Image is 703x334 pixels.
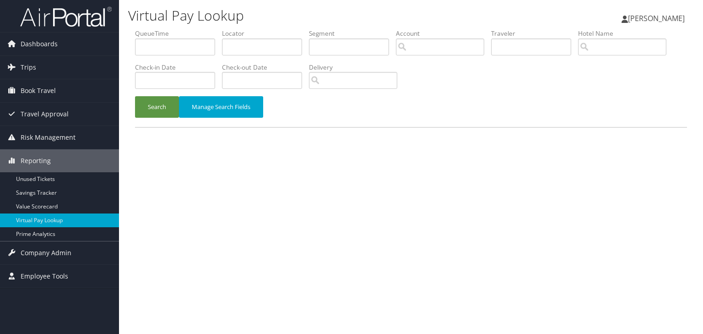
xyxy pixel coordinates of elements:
a: [PERSON_NAME] [622,5,694,32]
span: Dashboards [21,33,58,55]
label: Delivery [309,63,404,72]
label: Check-out Date [222,63,309,72]
span: Risk Management [21,126,76,149]
span: Reporting [21,149,51,172]
img: airportal-logo.png [20,6,112,27]
span: Travel Approval [21,103,69,126]
button: Search [135,96,179,118]
h1: Virtual Pay Lookup [128,6,505,25]
label: Check-in Date [135,63,222,72]
button: Manage Search Fields [179,96,263,118]
label: Traveler [491,29,578,38]
span: Employee Tools [21,265,68,288]
span: Trips [21,56,36,79]
label: Hotel Name [578,29,673,38]
label: Locator [222,29,309,38]
label: Segment [309,29,396,38]
label: QueueTime [135,29,222,38]
label: Account [396,29,491,38]
span: Company Admin [21,241,71,264]
span: Book Travel [21,79,56,102]
span: [PERSON_NAME] [628,13,685,23]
